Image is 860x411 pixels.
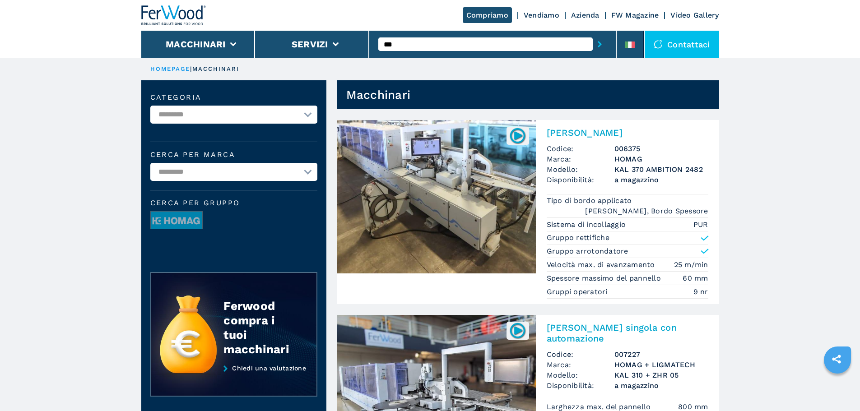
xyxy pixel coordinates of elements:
iframe: Chat [822,370,853,404]
h3: HOMAG [614,154,708,164]
img: Bordatrice Singola HOMAG KAL 370 AMBITION 2482 [337,120,536,273]
span: Marca: [547,360,614,370]
em: 25 m/min [674,259,708,270]
a: Compriamo [463,7,512,23]
span: Codice: [547,349,614,360]
label: Categoria [150,94,317,101]
label: Cerca per marca [150,151,317,158]
span: | [190,65,192,72]
a: HOMEPAGE [150,65,191,72]
span: Modello: [547,164,614,175]
p: Gruppo arrotondatore [547,246,628,256]
h2: [PERSON_NAME] [547,127,708,138]
em: [PERSON_NAME], Bordo Spessore [585,206,708,216]
p: Gruppi operatori [547,287,610,297]
h3: KAL 370 AMBITION 2482 [614,164,708,175]
a: Video Gallery [670,11,719,19]
img: image [151,212,202,230]
button: submit-button [593,34,607,55]
h1: Macchinari [346,88,411,102]
h3: KAL 310 + ZHR 05 [614,370,708,380]
span: a magazzino [614,175,708,185]
p: Spessore massimo del pannello [547,273,664,283]
em: 9 nr [693,286,708,297]
a: Vendiamo [524,11,559,19]
p: Velocità max. di avanzamento [547,260,657,270]
span: Disponibilità: [547,380,614,391]
p: macchinari [192,65,240,73]
img: Contattaci [654,40,663,49]
div: Ferwood compra i tuoi macchinari [223,299,298,356]
a: Chiedi una valutazione [150,365,317,397]
em: PUR [693,219,708,230]
p: Gruppo rettifiche [547,233,609,243]
img: 006375 [509,127,526,144]
button: Macchinari [166,39,226,50]
a: FW Magazine [611,11,659,19]
a: sharethis [825,348,848,370]
span: Marca: [547,154,614,164]
div: Contattaci [645,31,719,58]
em: 60 mm [683,273,708,283]
a: Bordatrice Singola HOMAG KAL 370 AMBITION 2482006375[PERSON_NAME]Codice:006375Marca:HOMAGModello:... [337,120,719,304]
h3: 006375 [614,143,708,154]
h3: 007227 [614,349,708,360]
span: Disponibilità: [547,175,614,185]
span: Codice: [547,143,614,154]
img: 007227 [509,322,526,339]
p: Sistema di incollaggio [547,220,628,230]
span: Modello: [547,370,614,380]
p: Tipo di bordo applicato [547,196,634,206]
a: Azienda [571,11,600,19]
h3: HOMAG + LIGMATECH [614,360,708,370]
h2: [PERSON_NAME] singola con automazione [547,322,708,344]
span: a magazzino [614,380,708,391]
img: Ferwood [141,5,206,25]
button: Servizi [292,39,328,50]
span: Cerca per Gruppo [150,199,317,207]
